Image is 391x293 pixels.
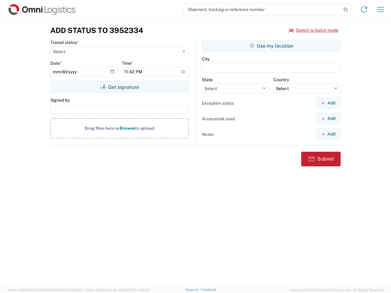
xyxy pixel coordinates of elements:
[202,100,234,106] label: Exception status
[50,81,189,93] button: Get signature
[122,60,133,66] label: Time
[85,126,120,131] span: Drag files here or
[186,288,201,291] a: Support
[289,25,338,35] button: Switch to batch mode
[290,287,384,293] span: Copyright © [DATE]-[DATE] Agistix Inc., All Rights Reserved
[85,288,149,292] span: Client: 2025.20.0-8b113f4
[201,288,217,291] a: Feedback
[202,56,210,62] label: City
[301,152,341,166] button: Submit
[183,4,342,15] input: Shipment, tracking or reference number
[7,288,82,292] span: Server: 2025.20.0-710e05ee653
[202,132,214,137] label: Notes
[120,126,135,131] span: Browse
[50,26,143,35] h3: Add Status to 3952334
[58,288,82,292] span: [DATE] 09:51:04
[135,126,155,131] span: to upload
[50,40,79,45] label: Transit status
[316,113,341,124] button: Add
[50,60,62,66] label: Date
[316,97,341,109] button: Add
[202,116,235,121] label: Accessorial used
[273,77,289,82] label: Country
[316,128,341,140] button: Add
[50,97,70,103] label: Signed by
[202,77,213,82] label: State
[126,288,149,292] span: [DATE] 10:16:38
[202,40,341,52] button: Use my location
